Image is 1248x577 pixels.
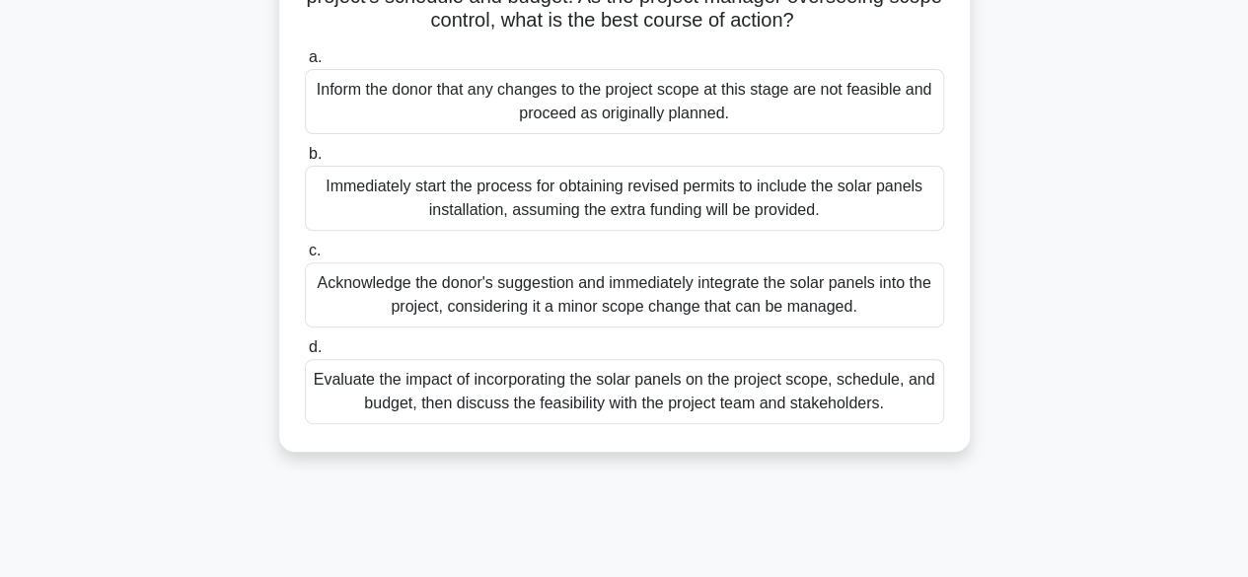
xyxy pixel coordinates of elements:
[309,338,322,355] span: d.
[309,48,322,65] span: a.
[305,262,944,327] div: Acknowledge the donor's suggestion and immediately integrate the solar panels into the project, c...
[305,166,944,231] div: Immediately start the process for obtaining revised permits to include the solar panels installat...
[309,145,322,162] span: b.
[305,69,944,134] div: Inform the donor that any changes to the project scope at this stage are not feasible and proceed...
[309,242,321,258] span: c.
[305,359,944,424] div: Evaluate the impact of incorporating the solar panels on the project scope, schedule, and budget,...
